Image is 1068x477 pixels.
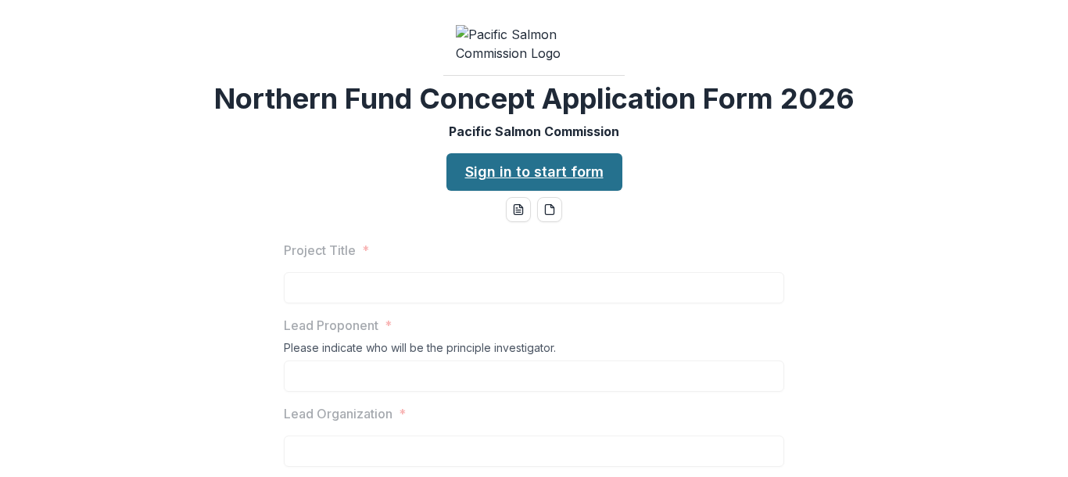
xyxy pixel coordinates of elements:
[214,82,855,116] h2: Northern Fund Concept Application Form 2026
[284,316,378,335] p: Lead Proponent
[537,197,562,222] button: pdf-download
[456,25,612,63] img: Pacific Salmon Commission Logo
[284,341,784,360] div: Please indicate who will be the principle investigator.
[284,241,356,260] p: Project Title
[284,404,392,423] p: Lead Organization
[446,153,622,191] a: Sign in to start form
[449,122,619,141] p: Pacific Salmon Commission
[506,197,531,222] button: word-download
